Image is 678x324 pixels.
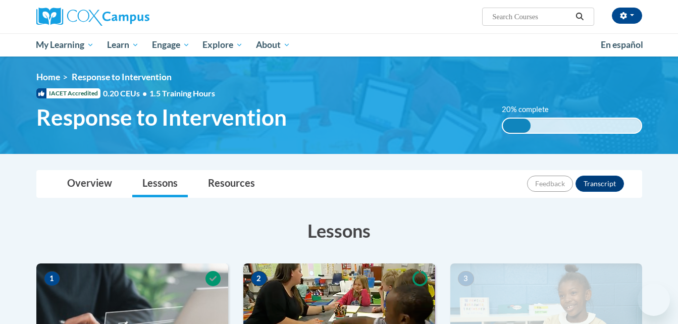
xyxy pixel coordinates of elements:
[152,39,190,51] span: Engage
[572,11,587,23] button: Search
[638,284,670,316] iframe: Button to launch messaging window
[36,39,94,51] span: My Learning
[491,11,572,23] input: Search Courses
[198,171,265,197] a: Resources
[44,271,60,286] span: 1
[251,271,267,286] span: 2
[132,171,188,197] a: Lessons
[36,8,149,26] img: Cox Campus
[36,104,287,131] span: Response to Intervention
[503,119,531,133] div: 20% complete
[576,176,624,192] button: Transcript
[612,8,642,24] button: Account Settings
[21,33,657,57] div: Main menu
[30,33,101,57] a: My Learning
[142,88,147,98] span: •
[601,39,643,50] span: En español
[458,271,474,286] span: 3
[527,176,573,192] button: Feedback
[249,33,297,57] a: About
[57,171,122,197] a: Overview
[103,88,149,99] span: 0.20 CEUs
[502,104,560,115] label: 20% complete
[256,39,290,51] span: About
[594,34,650,56] a: En español
[145,33,196,57] a: Engage
[196,33,249,57] a: Explore
[36,88,100,98] span: IACET Accredited
[100,33,145,57] a: Learn
[36,218,642,243] h3: Lessons
[72,72,172,82] span: Response to Intervention
[36,8,228,26] a: Cox Campus
[36,72,60,82] a: Home
[107,39,139,51] span: Learn
[202,39,243,51] span: Explore
[149,88,215,98] span: 1.5 Training Hours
